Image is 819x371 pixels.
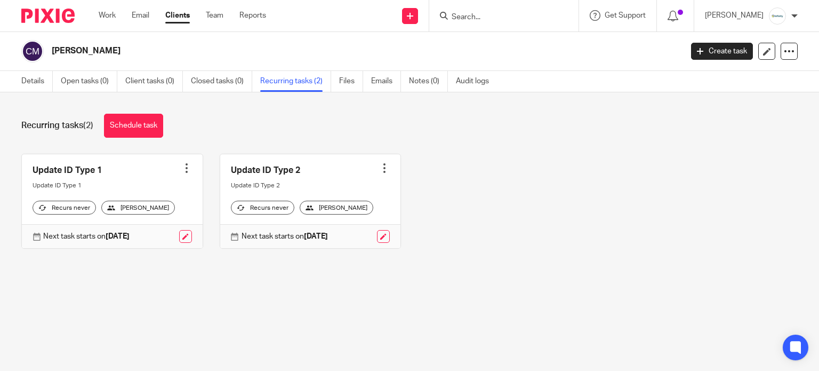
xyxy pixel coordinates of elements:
[21,9,75,23] img: Pixie
[104,114,163,138] a: Schedule task
[83,121,93,130] span: (2)
[206,10,223,21] a: Team
[605,12,646,19] span: Get Support
[33,201,96,215] div: Recurs never
[304,233,328,240] strong: [DATE]
[691,43,753,60] a: Create task
[21,71,53,92] a: Details
[99,10,116,21] a: Work
[165,10,190,21] a: Clients
[125,71,183,92] a: Client tasks (0)
[769,7,786,25] img: Infinity%20Logo%20with%20Whitespace%20.png
[705,10,764,21] p: [PERSON_NAME]
[101,201,175,215] div: [PERSON_NAME]
[106,233,130,240] strong: [DATE]
[300,201,373,215] div: [PERSON_NAME]
[409,71,448,92] a: Notes (0)
[21,40,44,62] img: svg%3E
[191,71,252,92] a: Closed tasks (0)
[231,201,294,215] div: Recurs never
[61,71,117,92] a: Open tasks (0)
[239,10,266,21] a: Reports
[242,231,328,242] p: Next task starts on
[371,71,401,92] a: Emails
[451,13,547,22] input: Search
[132,10,149,21] a: Email
[339,71,363,92] a: Files
[52,45,550,57] h2: [PERSON_NAME]
[21,120,93,131] h1: Recurring tasks
[456,71,497,92] a: Audit logs
[260,71,331,92] a: Recurring tasks (2)
[43,231,130,242] p: Next task starts on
